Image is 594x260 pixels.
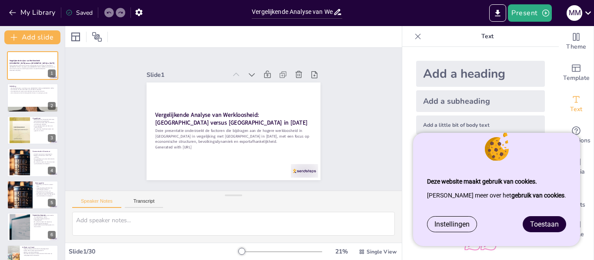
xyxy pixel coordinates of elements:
div: 5 [48,199,56,207]
div: 2 [7,83,58,112]
a: Instellingen [427,217,477,232]
p: Deze presentatie onderzoekt de factoren die bijdragen aan de hogere werkloosheid in [GEOGRAPHIC_D... [155,128,312,144]
div: 3 [7,116,58,145]
p: Deze presentatie onderzoekt de factoren die bijdragen aan de hogere werkloosheid in [GEOGRAPHIC_D... [10,65,56,69]
button: Speaker Notes [72,198,121,208]
span: Single View [367,248,397,255]
p: Finland's economie is exportgericht. [33,153,56,155]
p: Economische Structuur [33,150,56,153]
p: Inleiding [10,85,56,87]
button: Add slide [4,30,60,44]
p: Het onderzoek zal ook de demografische factoren in overweging nemen. [10,92,56,94]
div: Add a subheading [416,90,545,112]
p: Generated with [URL] [10,69,56,71]
p: De oorzaken van deze verschillen zijn complex en veelzijdig. [10,89,56,90]
p: We zullen de impact van deze economische factoren op werkgelegenheid onderzoeken. [22,253,56,256]
p: Geografische en demografische factoren beïnvloeden werkgelegenheid. [33,118,56,122]
p: Onze hypothese biedt een basis voor verdere analyse. [33,125,56,128]
div: Get real-time input from your audience [559,120,594,151]
div: 1 [7,51,58,80]
input: Insert title [252,6,333,18]
p: Hypothese [33,117,56,120]
p: België's groei biedt stabiliteit. [22,251,56,253]
button: My Library [7,6,59,20]
strong: Vergelijkende Analyse van Werkloosheid: [GEOGRAPHIC_DATA] versus [GEOGRAPHIC_DATA] in [DATE] [10,59,54,64]
button: Export to PowerPoint [489,4,506,22]
p: Finland heeft een lagere exportwaarde dan [GEOGRAPHIC_DATA]. [33,215,56,218]
span: Toestaan [530,220,559,228]
p: Inflatie heeft invloed op de koopkracht. [22,250,56,252]
span: Text [570,105,582,114]
div: 6 [7,213,58,241]
div: 4 [7,148,58,177]
div: 3 [48,134,56,142]
div: 2 [48,102,56,110]
p: Exportafhankelijkheid leidt tot kwetsbaarheid. [33,218,56,221]
p: Negatieve bbp-groei beïnvloedt werkgelegenheid. [22,248,56,250]
div: Add a heading [416,61,545,87]
div: M M [567,5,582,21]
div: Add a little bit of body text [416,115,545,135]
p: De presentatie zal ingaan op de relevante economische structuren. [10,90,56,92]
p: Lagere bevolkingsdichtheid kan werkloosheid verhogen. [35,187,56,190]
div: 1 [48,69,56,77]
p: Inflatie en Groei [22,246,56,249]
a: gebruik van cookies [511,192,564,199]
p: Bevolking van Finland is relatief klein. [35,184,56,187]
button: Transcript [125,198,164,208]
div: Change the overall theme [559,26,594,57]
div: Layout [69,30,83,44]
p: We zullen deze hypothese toetsen met gegevens en feiten. [33,128,56,131]
strong: Vergelijkende Analyse van Werkloosheid: [GEOGRAPHIC_DATA] versus [GEOGRAPHIC_DATA] in [DATE] [155,111,307,127]
a: Toestaan [523,217,566,232]
p: We zullen de impact van export op werkgelegenheid bespreken. [33,221,56,224]
div: Slide 1 [147,71,227,79]
div: 21 % [331,247,352,256]
p: Import speelt ook een belangrijke rol in de economie. [33,224,56,227]
div: 5 [7,181,58,209]
p: Demografie [35,181,56,184]
span: Template [563,73,590,83]
p: Text [425,26,550,47]
div: 6 [48,231,56,239]
span: Position [92,32,102,42]
div: Slide 1 / 30 [69,247,239,256]
span: Theme [566,42,586,52]
p: Werkloosheidscijfers verschillen tussen [GEOGRAPHIC_DATA] en [GEOGRAPHIC_DATA]. [10,87,56,89]
p: We zullen de impact van demografie op de arbeidsmarkt analyseren. [35,193,56,196]
p: Demografische factoren zijn essentieel voor werkgelegenheid. [35,190,56,193]
strong: Deze website maakt gebruik van cookies. [427,178,537,185]
p: Generated with [URL] [155,145,312,150]
div: Add text boxes [559,89,594,120]
p: De verschillen in structuren beïnvloeden werkgelegenheid. [33,158,56,161]
p: Export en Import [33,214,56,217]
p: [PERSON_NAME] meer over het . [427,188,566,202]
p: De mismatch tussen vraag en aanbod is een belangrijk probleem. [33,122,56,125]
span: Instellingen [434,220,470,228]
button: Present [508,4,551,22]
div: 4 [48,167,56,174]
button: M M [567,4,582,22]
p: We zullen de impact van deze structuren op de arbeidsmarkt analyseren. [33,161,56,165]
div: Add ready made slides [559,57,594,89]
div: Saved [66,9,93,17]
p: België's dienstensector biedt meer stabiliteit. [33,155,56,158]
